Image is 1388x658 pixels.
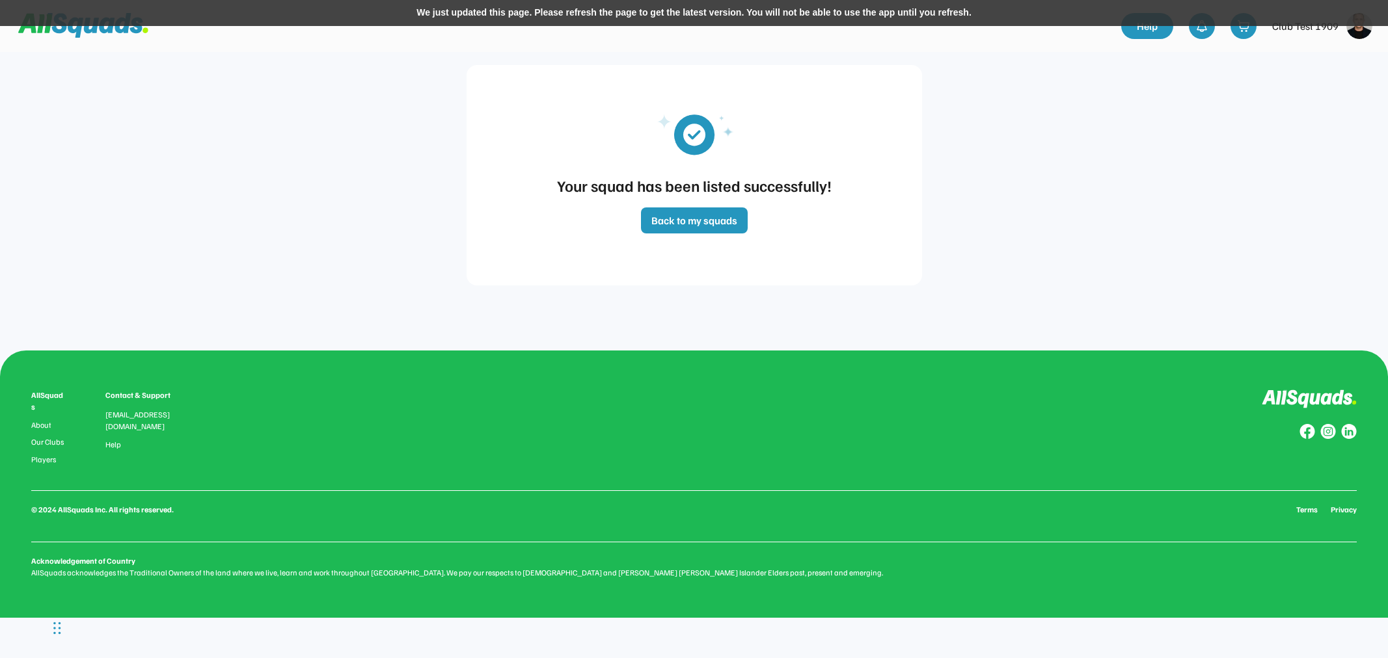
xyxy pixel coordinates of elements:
div: AllSquads [31,389,66,413]
button: Back to my squads [641,207,748,233]
a: Players [31,455,66,464]
img: ChatGPT%20Image%20May%2028%2C%202025%2C%2009_01_13%20PM.png [1346,13,1372,39]
div: [EMAIL_ADDRESS][DOMAIN_NAME] [105,409,186,432]
a: Our Clubs [31,438,66,447]
div: Acknowledgement of Country [31,555,135,567]
div: © 2024 AllSquads Inc. All rights reserved. [31,504,174,516]
a: Help [105,440,121,449]
a: Help [1121,13,1173,39]
div: AllSquads acknowledges the Traditional Owners of the land where we live, learn and work throughou... [31,567,1357,579]
div: Contact & Support [105,389,186,401]
img: email_verified_updated.svg [636,104,753,163]
img: Group%20copy%206.svg [1341,424,1357,440]
a: About [31,421,66,430]
img: Group%20copy%208.svg [1300,424,1315,440]
img: bell-03%20%281%29.svg [1195,20,1208,33]
img: Group%20copy%207.svg [1320,424,1336,440]
img: Logo%20inverted.svg [1262,389,1357,408]
a: Privacy [1331,504,1357,516]
a: Terms [1296,504,1318,516]
div: Your squad has been listed successfully! [480,174,909,197]
img: shopping-cart-01%20%281%29.svg [1237,20,1250,33]
div: Club Test 1909 [1272,18,1339,34]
